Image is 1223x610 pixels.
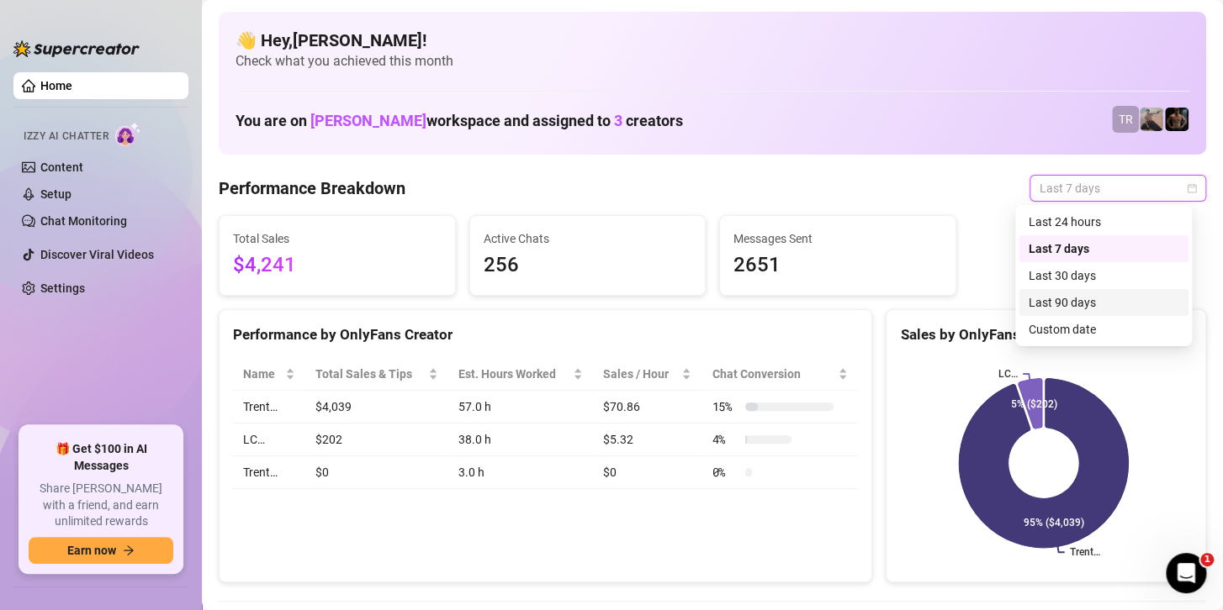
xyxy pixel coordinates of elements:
span: 15 % [712,397,739,416]
h4: Performance Breakdown [219,176,405,200]
div: Last 24 hours [1029,213,1178,231]
a: Settings [40,281,85,295]
span: 256 [484,250,692,281]
img: AI Chatter [115,122,141,146]
span: TR [1119,110,1133,129]
img: Trent [1165,108,1189,131]
div: Est. Hours Worked [458,365,569,383]
span: 🎁 Get $100 in AI Messages [29,441,173,474]
span: Check what you achieved this month [236,52,1189,71]
td: LC… [233,423,305,456]
button: Earn nowarrow-right [29,537,173,564]
text: Trent… [1070,546,1100,558]
td: Trent… [233,391,305,423]
td: 3.0 h [448,456,593,489]
span: Sales / Hour [603,365,679,383]
div: Last 24 hours [1019,208,1189,235]
iframe: Intercom live chat [1166,553,1206,593]
th: Total Sales & Tips [305,358,448,391]
div: Last 30 days [1019,262,1189,289]
div: Last 90 days [1029,293,1178,312]
span: Messages Sent [733,229,942,248]
a: Content [40,160,83,174]
div: Last 90 days [1019,289,1189,316]
div: Custom date [1019,316,1189,343]
div: Last 7 days [1019,235,1189,262]
span: Last 7 days [1040,176,1196,201]
span: 4 % [712,430,739,449]
td: $0 [305,456,448,489]
span: Earn now [67,544,116,557]
a: Chat Monitoring [40,214,127,228]
h1: You are on workspace and assigned to creators [236,112,683,130]
td: $202 [305,423,448,456]
span: Total Sales & Tips [315,365,425,383]
span: $4,241 [233,250,442,281]
div: Sales by OnlyFans Creator [900,323,1192,346]
img: LC [1140,108,1163,131]
span: Izzy AI Chatter [24,129,109,145]
a: Home [40,79,72,92]
td: $4,039 [305,391,448,423]
span: Name [243,365,282,383]
span: calendar [1187,183,1197,193]
td: Trent… [233,456,305,489]
span: 1 [1200,553,1214,566]
a: Discover Viral Videos [40,248,154,261]
span: Total Sales [233,229,442,248]
span: Share [PERSON_NAME] with a friend, and earn unlimited rewards [29,481,173,530]
td: 38.0 h [448,423,593,456]
th: Name [233,358,305,391]
td: $5.32 [593,423,702,456]
text: LC… [998,368,1018,380]
td: $70.86 [593,391,702,423]
span: [PERSON_NAME] [310,112,426,129]
td: $0 [593,456,702,489]
td: 57.0 h [448,391,593,423]
span: Chat Conversion [712,365,834,383]
th: Sales / Hour [593,358,702,391]
h4: 👋 Hey, [PERSON_NAME] ! [236,29,1189,52]
div: Custom date [1029,320,1178,339]
div: Performance by OnlyFans Creator [233,323,858,346]
div: Last 30 days [1029,266,1178,285]
span: arrow-right [123,544,135,556]
img: logo-BBDzfeDw.svg [13,40,140,57]
a: Setup [40,187,71,201]
span: 0 % [712,463,739,481]
span: 2651 [733,250,942,281]
div: Last 7 days [1029,239,1178,258]
th: Chat Conversion [702,358,858,391]
span: 3 [614,112,622,129]
span: Active Chats [484,229,692,248]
